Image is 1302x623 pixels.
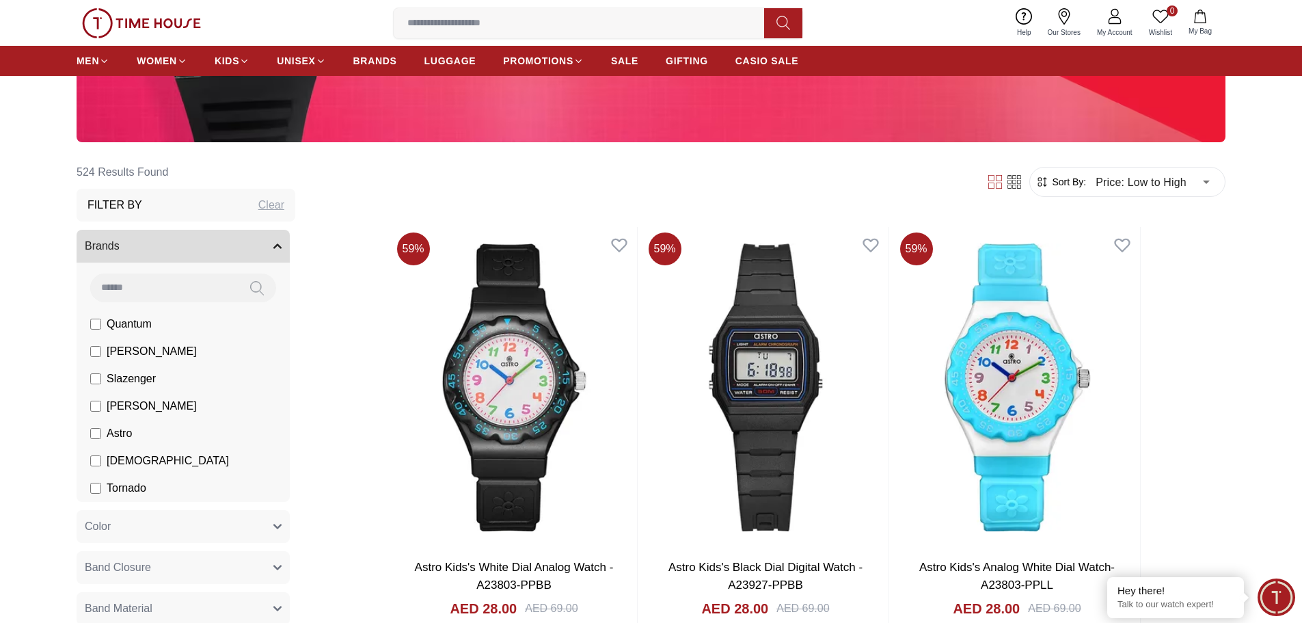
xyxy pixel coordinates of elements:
span: Band Closure [85,559,151,576]
a: 0Wishlist [1141,5,1180,40]
button: My Bag [1180,7,1220,39]
img: ... [82,8,201,38]
span: PROMOTIONS [503,54,573,68]
img: Astro Kids's White Dial Analog Watch - A23803-PPBB [392,227,637,548]
h4: AED 28.00 [450,599,517,618]
button: Color [77,510,290,543]
span: Astro [107,425,132,442]
span: UNISEX [277,54,315,68]
span: Brands [85,238,120,254]
input: Slazenger [90,373,101,384]
span: Quantum [107,316,152,332]
a: Astro Kids's Black Dial Digital Watch - A23927-PPBB [668,561,863,592]
span: My Account [1091,27,1138,38]
span: Color [85,518,111,535]
span: KIDS [215,54,239,68]
a: GIFTING [666,49,708,73]
span: Band Material [85,600,152,617]
button: Brands [77,230,290,263]
span: Sort By: [1049,175,1086,189]
span: CASIO SALE [735,54,799,68]
a: LUGGAGE [424,49,476,73]
span: 0 [1167,5,1178,16]
span: [DEMOGRAPHIC_DATA] [107,453,229,469]
div: Clear [258,197,284,213]
input: Quantum [90,319,101,330]
a: Help [1009,5,1040,40]
h4: AED 28.00 [953,599,1020,618]
p: Talk to our watch expert! [1117,599,1234,611]
a: Our Stores [1040,5,1089,40]
input: [DEMOGRAPHIC_DATA] [90,455,101,466]
a: SALE [611,49,638,73]
span: MEN [77,54,99,68]
span: 59 % [900,233,933,265]
span: Help [1012,27,1037,38]
span: Tornado [107,480,146,496]
h6: 524 Results Found [77,156,295,189]
span: GIFTING [666,54,708,68]
span: WOMEN [137,54,177,68]
a: BRANDS [353,49,397,73]
div: AED 69.00 [776,600,829,617]
a: Astro Kids's White Dial Analog Watch - A23803-PPBB [415,561,614,592]
span: LUGGAGE [424,54,476,68]
div: Hey there! [1117,584,1234,598]
span: 59 % [397,233,430,265]
a: UNISEX [277,49,325,73]
span: Wishlist [1143,27,1178,38]
div: AED 69.00 [525,600,578,617]
input: Astro [90,428,101,439]
a: WOMEN [137,49,187,73]
h3: Filter By [87,197,142,213]
input: Tornado [90,483,101,494]
img: Astro Kids's Black Dial Digital Watch - A23927-PPBB [643,227,889,548]
a: MEN [77,49,109,73]
a: KIDS [215,49,249,73]
span: BRANDS [353,54,397,68]
a: Astro Kids's Analog White Dial Watch-A23803-PPLL [919,561,1115,592]
span: Our Stores [1042,27,1086,38]
div: Price: Low to High [1086,163,1219,201]
span: SALE [611,54,638,68]
a: PROMOTIONS [503,49,584,73]
h4: AED 28.00 [701,599,768,618]
div: Chat Widget [1258,579,1295,616]
input: [PERSON_NAME] [90,401,101,412]
a: CASIO SALE [735,49,799,73]
button: Sort By: [1035,175,1086,189]
input: [PERSON_NAME] [90,346,101,357]
div: AED 69.00 [1028,600,1081,617]
img: Astro Kids's Analog White Dial Watch-A23803-PPLL [895,227,1140,548]
span: [PERSON_NAME] [107,398,197,414]
span: [PERSON_NAME] [107,343,197,360]
span: My Bag [1183,26,1217,36]
button: Band Closure [77,551,290,584]
span: Slazenger [107,371,156,387]
span: 59 % [649,233,681,265]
